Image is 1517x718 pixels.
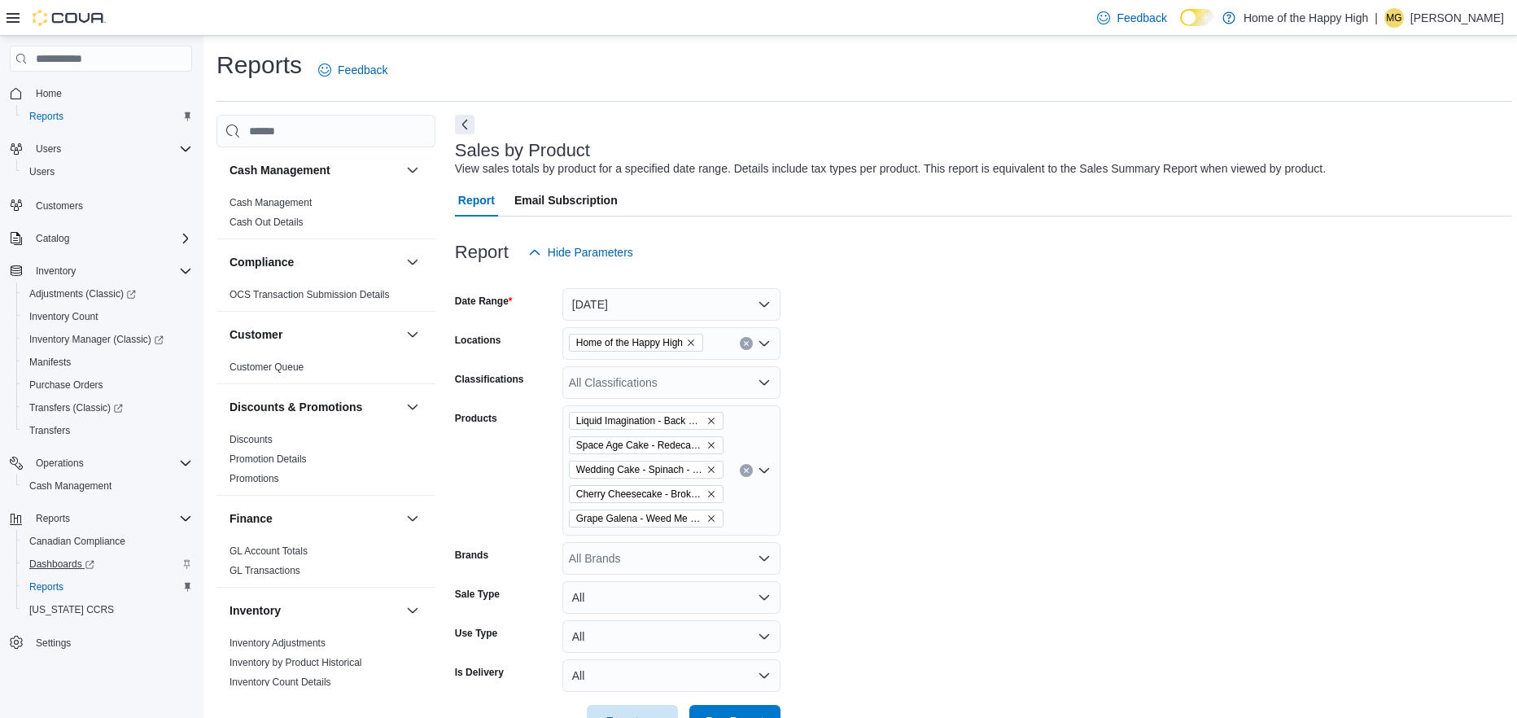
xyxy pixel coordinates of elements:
[3,193,199,217] button: Customers
[29,356,71,369] span: Manifests
[230,510,273,527] h3: Finance
[23,330,192,349] span: Inventory Manager (Classic)
[455,334,501,347] label: Locations
[29,603,114,616] span: [US_STATE] CCRS
[29,424,70,437] span: Transfers
[16,419,199,442] button: Transfers
[576,462,703,478] span: Wedding Cake - Spinach - Dried Flower - 28g
[576,335,683,351] span: Home of the Happy High
[29,261,82,281] button: Inventory
[740,464,753,477] button: Clear input
[3,631,199,655] button: Settings
[569,436,724,454] span: Space Age Cake - Redecan - Dried Flower - 14g
[230,676,331,688] a: Inventory Count Details
[29,379,103,392] span: Purchase Orders
[455,160,1326,177] div: View sales totals by product for a specified date range. Details include tax types per product. T...
[23,352,77,372] a: Manifests
[23,476,192,496] span: Cash Management
[216,285,435,311] div: Compliance
[33,10,106,26] img: Cova
[230,453,307,466] span: Promotion Details
[455,666,504,679] label: Is Delivery
[230,162,400,178] button: Cash Management
[569,412,724,430] span: Liquid Imagination - Back Forty - Dried Flower - 28g
[16,160,199,183] button: Users
[514,184,618,217] span: Email Subscription
[455,549,488,562] label: Brands
[23,398,129,418] a: Transfers (Classic)
[562,288,780,321] button: [DATE]
[706,489,716,499] button: Remove Cherry Cheesecake - Broken Coast - Dried Flower - 14g from selection in this group
[23,554,101,574] a: Dashboards
[706,440,716,450] button: Remove Space Age Cake - Redecan - Dried Flower - 14g from selection in this group
[23,284,192,304] span: Adjustments (Classic)
[23,421,192,440] span: Transfers
[230,326,282,343] h3: Customer
[3,260,199,282] button: Inventory
[1180,26,1181,27] span: Dark Mode
[230,197,312,208] a: Cash Management
[23,307,105,326] a: Inventory Count
[29,558,94,571] span: Dashboards
[230,602,281,619] h3: Inventory
[16,328,199,351] a: Inventory Manager (Classic)
[230,399,362,415] h3: Discounts & Promotions
[562,620,780,653] button: All
[36,142,61,155] span: Users
[29,310,98,323] span: Inventory Count
[230,657,362,668] a: Inventory by Product Historical
[230,361,304,374] span: Customer Queue
[230,254,294,270] h3: Compliance
[23,307,192,326] span: Inventory Count
[455,373,524,386] label: Classifications
[569,485,724,503] span: Cherry Cheesecake - Broken Coast - Dried Flower - 14g
[576,486,703,502] span: Cherry Cheesecake - Broken Coast - [GEOGRAPHIC_DATA] Flower - 14g
[16,553,199,576] a: Dashboards
[3,452,199,475] button: Operations
[458,184,495,217] span: Report
[29,139,68,159] button: Users
[230,434,273,445] a: Discounts
[16,598,199,621] button: [US_STATE] CCRS
[29,479,111,493] span: Cash Management
[230,656,362,669] span: Inventory by Product Historical
[23,330,170,349] a: Inventory Manager (Classic)
[562,581,780,614] button: All
[23,554,192,574] span: Dashboards
[23,375,192,395] span: Purchase Orders
[740,337,753,350] button: Clear input
[230,433,273,446] span: Discounts
[29,83,192,103] span: Home
[230,399,400,415] button: Discounts & Promotions
[758,552,771,565] button: Open list of options
[455,243,509,262] h3: Report
[403,325,422,344] button: Customer
[16,351,199,374] button: Manifests
[16,475,199,497] button: Cash Management
[216,430,435,495] div: Discounts & Promotions
[230,216,304,229] span: Cash Out Details
[29,110,63,123] span: Reports
[216,357,435,383] div: Customer
[230,196,312,209] span: Cash Management
[312,54,394,86] a: Feedback
[230,254,400,270] button: Compliance
[16,530,199,553] button: Canadian Compliance
[758,376,771,389] button: Open list of options
[230,637,326,650] span: Inventory Adjustments
[36,637,71,650] span: Settings
[230,453,307,465] a: Promotion Details
[230,361,304,373] a: Customer Queue
[29,333,164,346] span: Inventory Manager (Classic)
[230,288,390,301] span: OCS Transaction Submission Details
[403,397,422,417] button: Discounts & Promotions
[23,532,132,551] a: Canadian Compliance
[23,107,192,126] span: Reports
[1386,8,1401,28] span: MG
[455,295,513,308] label: Date Range
[230,564,300,577] span: GL Transactions
[36,87,62,100] span: Home
[29,509,192,528] span: Reports
[29,261,192,281] span: Inventory
[230,473,279,484] a: Promotions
